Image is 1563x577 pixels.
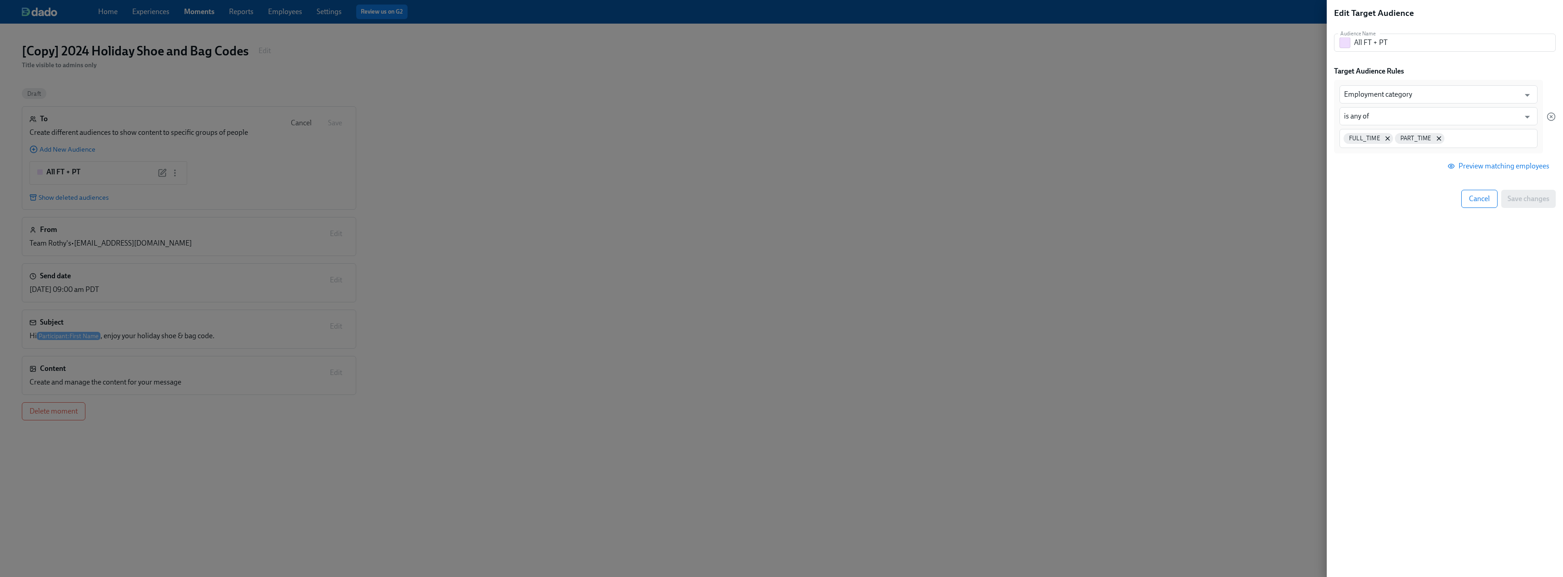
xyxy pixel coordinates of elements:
label: Target Audience Rules [1334,66,1404,76]
span: Preview matching employees [1449,162,1549,171]
h5: Edit Target Audience [1334,7,1414,19]
button: Cancel [1461,190,1498,208]
input: Enter a name [1354,34,1556,52]
span: Cancel [1469,194,1490,203]
button: Open [1520,110,1534,124]
span: FULL_TIME [1344,135,1386,142]
button: Open [1520,88,1534,102]
div: FULL_TIME [1344,133,1393,144]
button: Preview matching employees [1443,157,1556,175]
div: PART_TIME [1395,133,1444,144]
span: PART_TIME [1395,135,1437,142]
